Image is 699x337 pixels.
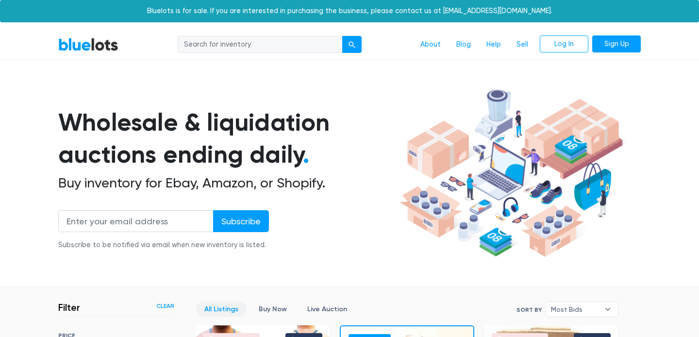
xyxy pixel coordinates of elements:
[540,35,588,53] a: Log In
[598,302,618,317] b: ▾
[592,35,641,53] a: Sign Up
[303,140,309,169] span: .
[58,240,269,251] div: Subscribe to be notified via email when new inventory is listed.
[58,106,396,171] h1: Wholesale & liquidation auctions ending daily
[58,37,118,51] a: BlueLots
[156,302,174,310] a: Clear
[479,35,509,54] a: Help
[58,302,80,313] h3: Filter
[58,175,396,191] h2: Buy inventory for Ebay, Amazon, or Shopify.
[178,36,343,53] input: Search for inventory
[449,35,479,54] a: Blog
[413,35,449,54] a: About
[396,85,626,262] img: hero-ee84e7d0318cb26816c560f6b4441b76977f77a177738b4e94f68c95b2b83dbb.png
[299,302,355,317] a: Live Auction
[516,305,542,314] label: Sort By
[58,210,214,232] input: Enter your email address
[250,302,295,317] a: Buy Now
[509,35,536,54] a: Sell
[551,302,599,317] span: Most Bids
[196,302,247,317] a: All Listings
[213,210,269,232] input: Subscribe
